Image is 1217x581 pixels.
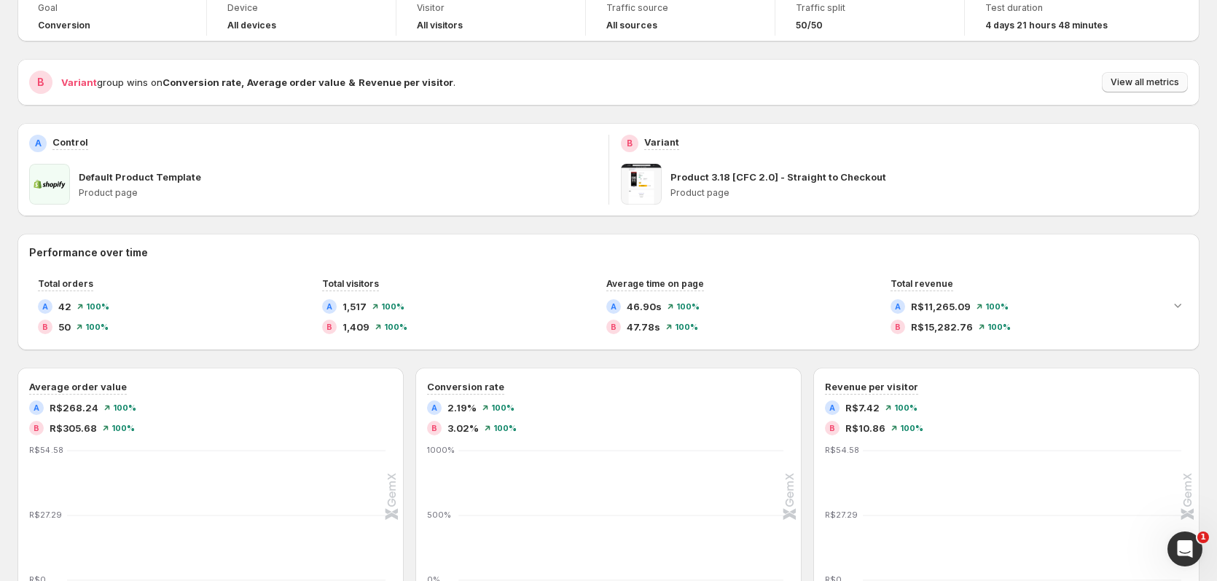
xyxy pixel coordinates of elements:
[35,138,42,149] h2: A
[675,323,698,331] span: 100%
[891,278,953,289] span: Total revenue
[34,424,39,432] h2: B
[1102,72,1188,92] button: View all metrics
[61,76,455,88] span: group wins on .
[447,400,477,415] span: 2.19%
[845,400,880,415] span: R$7.42
[326,302,332,311] h2: A
[29,379,127,394] h3: Average order value
[322,278,379,289] span: Total visitors
[50,421,97,435] span: R$305.68
[644,135,679,149] p: Variant
[247,76,345,88] strong: Average order value
[58,299,71,314] span: 42
[829,424,835,432] h2: B
[417,20,463,31] h4: All visitors
[985,20,1108,31] span: 4 days 21 hours 48 minutes
[29,245,1188,260] h2: Performance over time
[611,302,617,311] h2: A
[627,320,660,334] span: 47.78s
[86,302,109,311] span: 100%
[1167,531,1202,566] iframe: Intercom live chat
[79,170,201,184] p: Default Product Template
[38,1,186,33] a: GoalConversion
[34,403,39,412] h2: A
[985,1,1134,33] a: Test duration4 days 21 hours 48 minutes
[427,510,451,520] text: 500%
[326,323,332,331] h2: B
[611,323,617,331] h2: B
[37,75,44,90] h2: B
[911,320,973,334] span: R$15,282.76
[493,424,517,432] span: 100%
[670,170,886,184] p: Product 3.18 [CFC 2.0] - Straight to Checkout
[447,421,479,435] span: 3.02%
[1197,531,1209,543] span: 1
[417,2,565,14] span: Visitor
[825,510,858,520] text: R$27.29
[343,320,369,334] span: 1,409
[113,403,136,412] span: 100%
[894,403,917,412] span: 100%
[845,421,885,435] span: R$10.86
[111,424,135,432] span: 100%
[670,187,1189,199] p: Product page
[427,379,504,394] h3: Conversion rate
[1111,76,1179,88] span: View all metrics
[796,20,823,31] span: 50/50
[227,1,375,33] a: DeviceAll devices
[241,76,244,88] strong: ,
[29,510,62,520] text: R$27.29
[29,445,63,455] text: R$54.58
[38,278,93,289] span: Total orders
[895,323,901,331] h2: B
[359,76,453,88] strong: Revenue per visitor
[796,1,944,33] a: Traffic split50/50
[384,323,407,331] span: 100%
[52,135,88,149] p: Control
[227,20,276,31] h4: All devices
[163,76,241,88] strong: Conversion rate
[50,400,98,415] span: R$268.24
[58,320,71,334] span: 50
[381,302,404,311] span: 100%
[606,20,657,31] h4: All sources
[985,302,1009,311] span: 100%
[431,403,437,412] h2: A
[42,323,48,331] h2: B
[911,299,971,314] span: R$11,265.09
[227,2,375,14] span: Device
[796,2,944,14] span: Traffic split
[491,403,514,412] span: 100%
[825,445,860,455] text: R$54.58
[61,76,97,88] span: Variant
[627,138,633,149] h2: B
[85,323,109,331] span: 100%
[825,379,918,394] h3: Revenue per visitor
[348,76,356,88] strong: &
[829,403,835,412] h2: A
[900,424,923,432] span: 100%
[29,164,70,205] img: Default Product Template
[985,2,1134,14] span: Test duration
[42,302,48,311] h2: A
[427,445,455,455] text: 1000%
[987,323,1011,331] span: 100%
[895,302,901,311] h2: A
[627,299,662,314] span: 46.90s
[621,164,662,205] img: Product 3.18 [CFC 2.0] - Straight to Checkout
[38,2,186,14] span: Goal
[676,302,700,311] span: 100%
[417,1,565,33] a: VisitorAll visitors
[1167,295,1188,315] button: Expand chart
[431,424,437,432] h2: B
[343,299,367,314] span: 1,517
[606,278,704,289] span: Average time on page
[606,1,754,33] a: Traffic sourceAll sources
[79,187,597,199] p: Product page
[606,2,754,14] span: Traffic source
[38,20,90,31] span: Conversion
